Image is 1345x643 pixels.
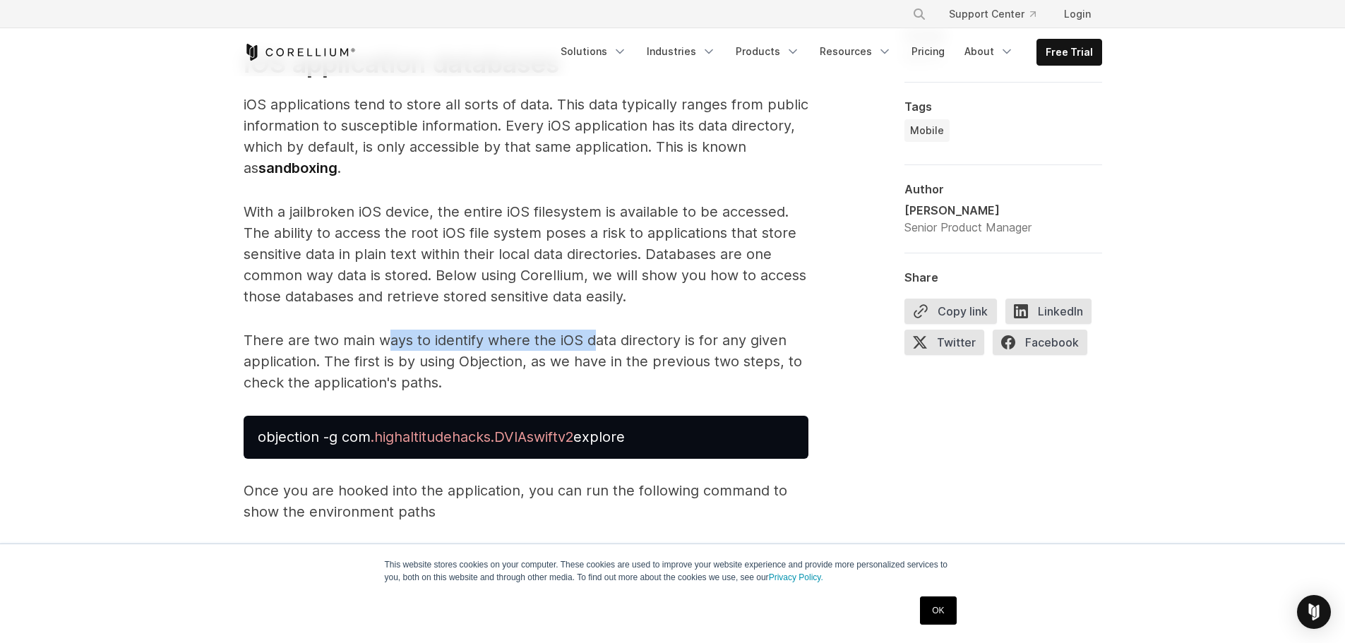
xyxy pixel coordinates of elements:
a: Free Trial [1037,40,1101,65]
div: Share [904,270,1102,284]
span: Facebook [993,330,1087,355]
strong: sandboxing [258,160,337,176]
a: LinkedIn [1005,299,1100,330]
p: With a jailbroken iOS device, the entire iOS filesystem is available to be accessed. The ability ... [244,201,808,307]
a: Industries [638,39,724,64]
a: Products [727,39,808,64]
a: Support Center [938,1,1047,27]
span: Twitter [904,330,984,355]
a: About [956,39,1022,64]
span: .highaltitudehacks.DVIAswiftv2 [371,428,573,445]
div: Tags [904,100,1102,114]
a: Pricing [903,39,953,64]
a: Solutions [552,39,635,64]
a: Facebook [993,330,1096,361]
a: Twitter [904,330,993,361]
a: Privacy Policy. [769,572,823,582]
p: iOS applications tend to store all sorts of data. This data typically ranges from public informat... [244,94,808,179]
a: Resources [811,39,900,64]
p: This website stores cookies on your computer. These cookies are used to improve your website expe... [385,558,961,584]
a: Mobile [904,119,950,142]
div: Senior Product Manager [904,219,1032,236]
a: Login [1053,1,1102,27]
a: OK [920,596,956,625]
div: Navigation Menu [895,1,1102,27]
span: Mobile [910,124,944,138]
span: objection -g com explore [258,428,625,445]
div: Author [904,182,1102,196]
button: Search [907,1,932,27]
button: Copy link [904,299,997,324]
div: Navigation Menu [552,39,1102,66]
span: LinkedIn [1005,299,1092,324]
div: [PERSON_NAME] [904,202,1032,219]
p: There are two main ways to identify where the iOS data directory is for any given application. Th... [244,330,808,393]
a: Corellium Home [244,44,356,61]
div: Open Intercom Messenger [1297,595,1331,629]
p: Once you are hooked into the application, you can run the following command to show the environme... [244,480,808,522]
